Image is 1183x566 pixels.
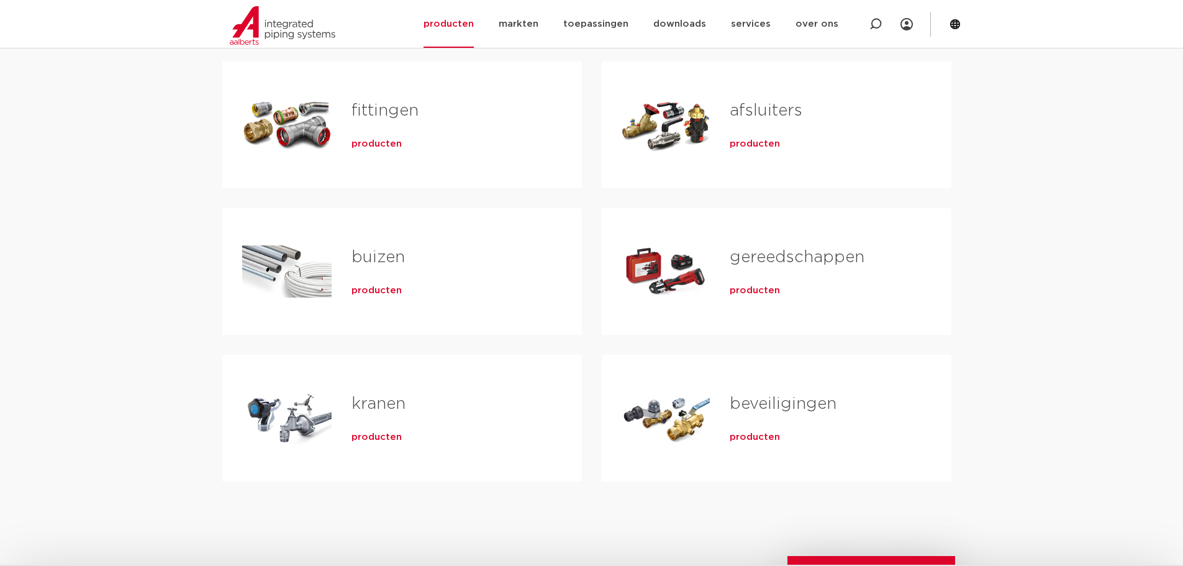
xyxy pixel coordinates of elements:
a: producten [351,138,402,150]
a: producten [730,431,780,444]
a: producten [730,138,780,150]
a: kranen [351,396,406,412]
a: producten [730,285,780,297]
a: buizen [351,249,405,265]
a: producten [351,285,402,297]
a: fittingen [351,103,419,119]
a: gereedschappen [730,249,864,265]
a: beveiligingen [730,396,836,412]
a: afsluiters [730,103,802,119]
a: producten [351,431,402,444]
